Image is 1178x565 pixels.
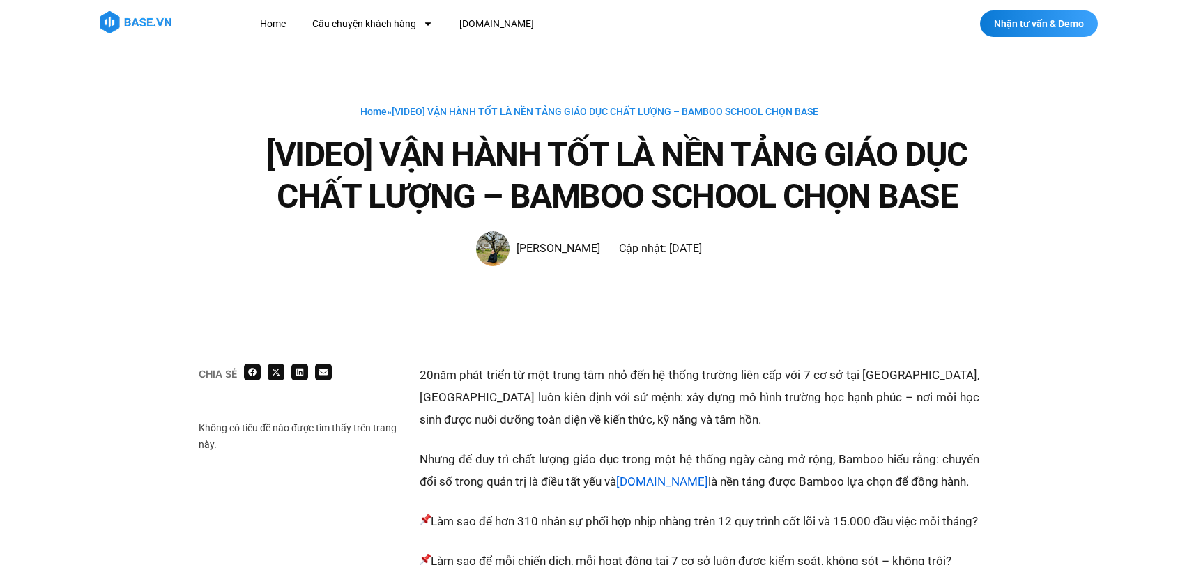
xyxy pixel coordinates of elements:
[994,19,1084,29] span: Nhận tư vấn & Demo
[315,364,332,380] div: Share on email
[476,231,600,266] a: Picture of Đoàn Đức [PERSON_NAME]
[250,11,790,37] nav: Menu
[510,239,600,258] span: [PERSON_NAME]
[449,11,544,37] a: [DOMAIN_NAME]
[980,10,1098,37] a: Nhận tư vấn & Demo
[360,106,387,117] a: Home
[302,11,443,37] a: Câu chuyện khách hàng
[291,364,308,380] div: Share on linkedin
[420,514,431,525] img: 📌
[420,448,979,493] p: Nhưng để duy trì chất lượng giáo dục trong một hệ thống ngày càng mở rộng, Bamboo hiểu rằng: chuy...
[619,242,666,255] span: Cập nhật:
[250,11,296,37] a: Home
[199,419,406,453] div: Không có tiêu đề nào được tìm thấy trên trang này.
[268,364,284,380] div: Share on x-twitter
[420,554,431,565] img: 📌
[420,364,979,431] p: 20 năm phát triển từ một trung tâm nhỏ đến hệ thống trường liên cấp với 7 cơ sở tại [GEOGRAPHIC_D...
[476,231,510,266] img: Picture of Đoàn Đức
[392,106,818,117] span: [VIDEO] VẬN HÀNH TỐT LÀ NỀN TẢNG GIÁO DỤC CHẤT LƯỢNG – BAMBOO SCHOOL CHỌN BASE
[244,364,261,380] div: Share on facebook
[616,474,708,488] a: [DOMAIN_NAME]
[199,369,237,379] div: Chia sẻ
[669,242,702,255] time: [DATE]
[360,106,818,117] span: »
[254,134,979,217] h1: [VIDEO] VẬN HÀNH TỐT LÀ NỀN TẢNG GIÁO DỤC CHẤT LƯỢNG – BAMBOO SCHOOL CHỌN BASE
[420,510,979,532] p: Làm sao để hơn 310 nhân sự phối hợp nhịp nhàng trên 12 quy trình cốt lõi và 15.000 đầu việc mỗi t...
